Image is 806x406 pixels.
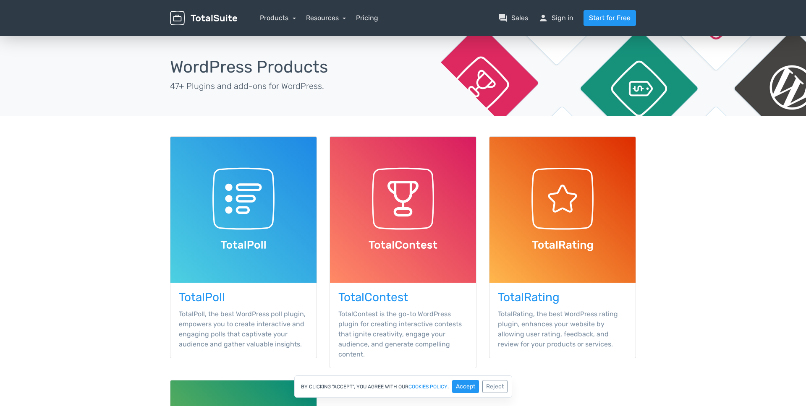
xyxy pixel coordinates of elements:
p: TotalPoll, the best WordPress poll plugin, empowers you to create interactive and engaging polls ... [179,309,308,349]
a: Resources [306,14,346,22]
div: By clicking "Accept", you agree with our . [294,375,512,398]
h3: TotalRating WordPress Plugin [498,291,627,304]
p: 47+ Plugins and add-ons for WordPress. [170,80,397,92]
a: personSign in [538,13,573,23]
a: TotalRating TotalRating, the best WordPress rating plugin, enhances your website by allowing user... [489,136,636,358]
h1: WordPress Products [170,58,397,76]
a: Products [260,14,296,22]
h3: TotalContest WordPress Plugin [338,291,468,304]
span: question_answer [498,13,508,23]
a: cookies policy [408,384,447,389]
a: question_answerSales [498,13,528,23]
span: TotalRating, the best WordPress rating plugin, enhances your website by allowing user rating, fee... [498,310,618,348]
a: Start for Free [584,10,636,26]
button: Accept [452,380,479,393]
span: person [538,13,548,23]
button: Reject [482,380,508,393]
img: TotalPoll WordPress Plugin [170,137,317,283]
a: Pricing [356,13,378,23]
img: TotalContest WordPress Plugin [330,137,476,283]
img: TotalSuite for WordPress [170,11,237,26]
img: TotalRating WordPress Plugin [489,137,636,283]
a: TotalPoll TotalPoll, the best WordPress poll plugin, empowers you to create interactive and engag... [170,136,317,358]
h3: TotalPoll WordPress Plugin [179,291,308,304]
a: TotalContest TotalContest is the go-to WordPress plugin for creating interactive contests that ig... [330,136,476,368]
p: TotalContest is the go-to WordPress plugin for creating interactive contests that ignite creativi... [338,309,468,359]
